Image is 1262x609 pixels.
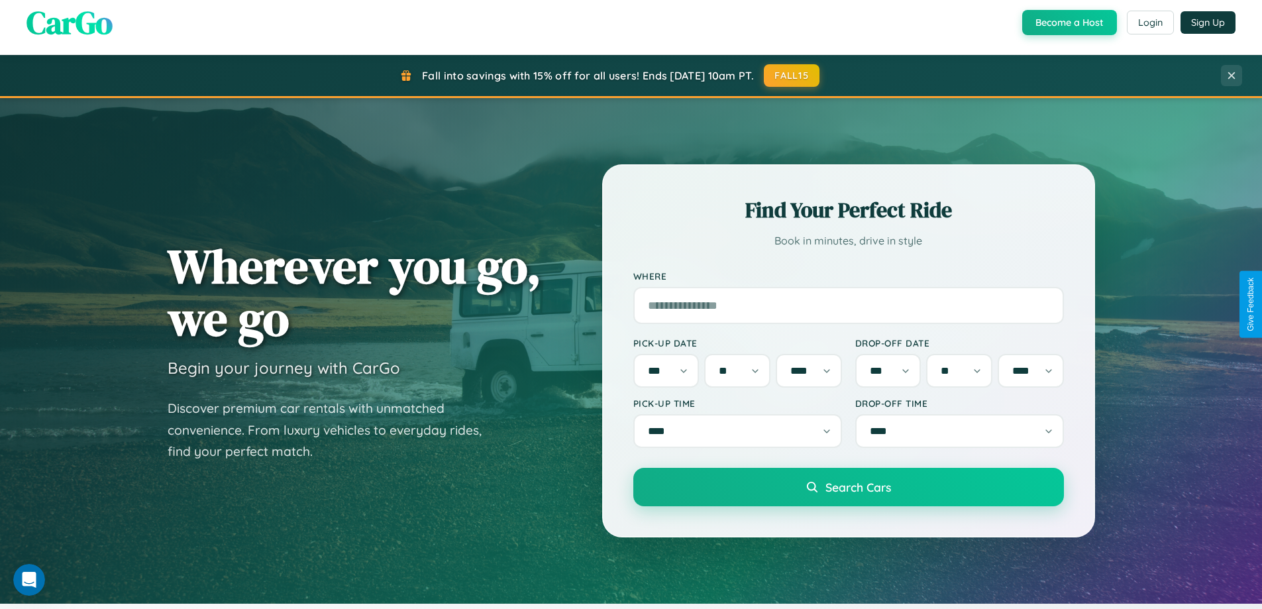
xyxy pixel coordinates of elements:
span: CarGo [26,1,113,44]
h3: Begin your journey with CarGo [168,358,400,378]
button: Search Cars [633,468,1064,506]
span: Search Cars [825,480,891,494]
iframe: Intercom live chat [13,564,45,596]
label: Drop-off Time [855,398,1064,409]
button: Become a Host [1022,10,1117,35]
label: Where [633,270,1064,282]
label: Pick-up Time [633,398,842,409]
button: Sign Up [1181,11,1236,34]
label: Drop-off Date [855,337,1064,349]
label: Pick-up Date [633,337,842,349]
div: Give Feedback [1246,278,1255,331]
h2: Find Your Perfect Ride [633,195,1064,225]
h1: Wherever you go, we go [168,240,541,345]
p: Book in minutes, drive in style [633,231,1064,250]
span: Fall into savings with 15% off for all users! Ends [DATE] 10am PT. [422,69,754,82]
p: Discover premium car rentals with unmatched convenience. From luxury vehicles to everyday rides, ... [168,398,499,463]
button: FALL15 [764,64,819,87]
button: Login [1127,11,1174,34]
